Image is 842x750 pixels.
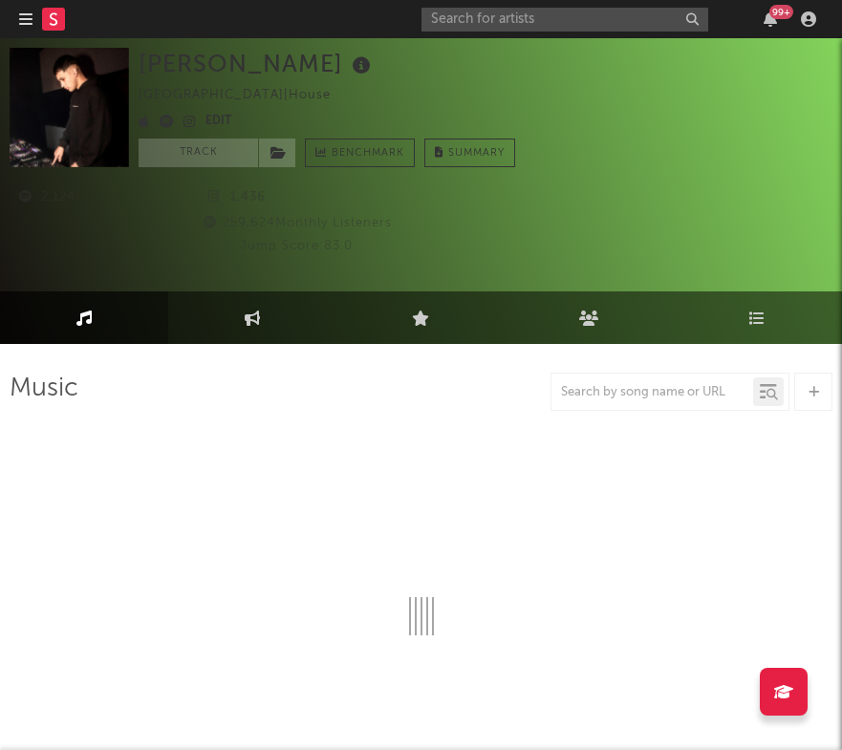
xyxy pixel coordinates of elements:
div: 99 + [769,5,793,19]
span: Jump Score: 83.0 [240,240,353,252]
input: Search for artists [421,8,708,32]
span: 259,624 Monthly Listeners [201,217,392,229]
div: [GEOGRAPHIC_DATA] | House [139,84,353,107]
span: Benchmark [332,142,404,165]
span: 2,124 [19,191,76,204]
a: Benchmark [305,139,415,167]
span: Summary [448,148,505,159]
button: Summary [424,139,515,167]
button: Track [139,139,258,167]
div: [PERSON_NAME] [139,48,376,79]
span: 1,436 [208,191,266,204]
button: 99+ [764,11,777,27]
button: Edit [205,111,231,134]
input: Search by song name or URL [551,385,753,400]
